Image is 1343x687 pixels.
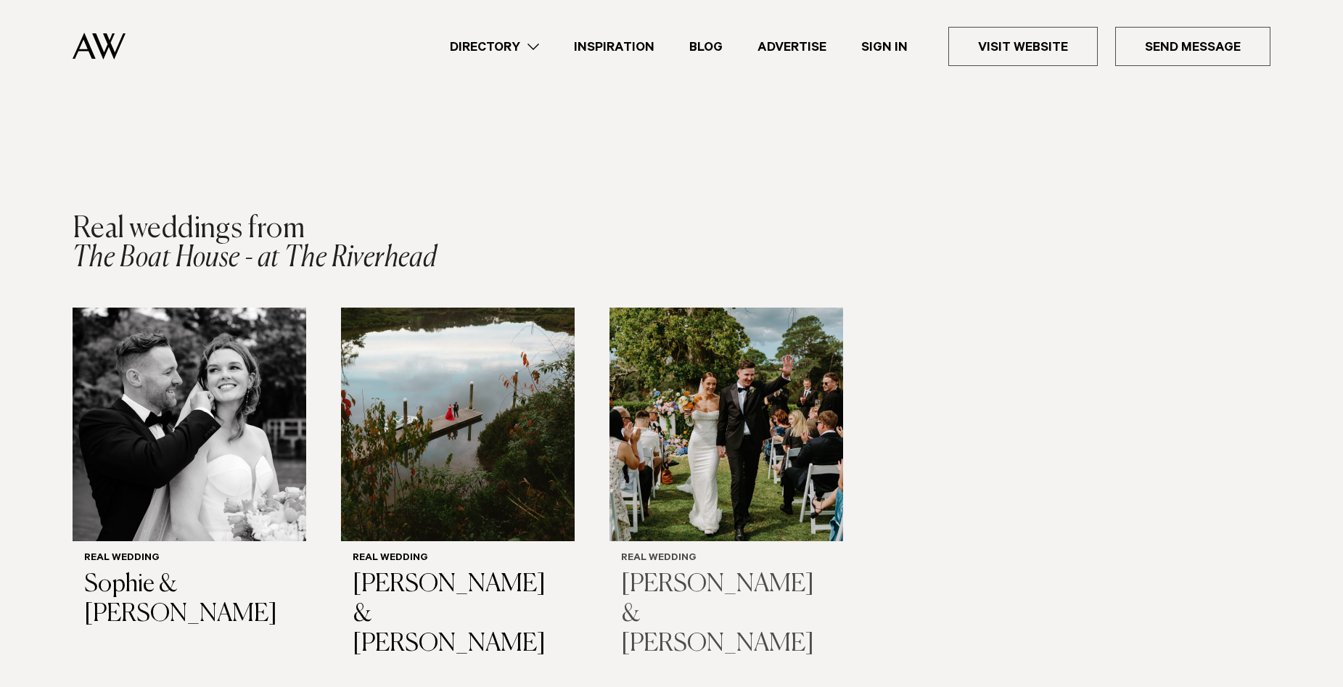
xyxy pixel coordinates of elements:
[621,553,831,565] h6: Real Wedding
[609,308,843,671] swiper-slide: 3 / 3
[353,553,563,565] h6: Real Wedding
[740,37,844,57] a: Advertise
[341,308,575,541] img: Real Wedding | Samantha & Kevin
[341,308,575,671] a: Real Wedding | Samantha & Kevin Real Wedding [PERSON_NAME] & [PERSON_NAME]
[73,308,306,671] swiper-slide: 1 / 3
[84,553,295,565] h6: Real Wedding
[1115,27,1270,66] a: Send Message
[341,308,575,671] swiper-slide: 2 / 3
[73,33,126,59] img: Auckland Weddings Logo
[432,37,556,57] a: Directory
[73,308,306,541] img: Real Wedding | Sophie & Mitch
[609,308,843,541] img: Real Wedding | Wes & Phoebe
[672,37,740,57] a: Blog
[844,37,925,57] a: Sign In
[73,215,305,244] span: Real weddings from
[621,570,831,659] h3: [PERSON_NAME] & [PERSON_NAME]
[84,570,295,630] h3: Sophie & [PERSON_NAME]
[609,308,843,671] a: Real Wedding | Wes & Phoebe Real Wedding [PERSON_NAME] & [PERSON_NAME]
[73,308,306,641] a: Real Wedding | Sophie & Mitch Real Wedding Sophie & [PERSON_NAME]
[948,27,1098,66] a: Visit Website
[73,215,437,273] h2: The Boat House - at The Riverhead
[353,570,563,659] h3: [PERSON_NAME] & [PERSON_NAME]
[556,37,672,57] a: Inspiration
